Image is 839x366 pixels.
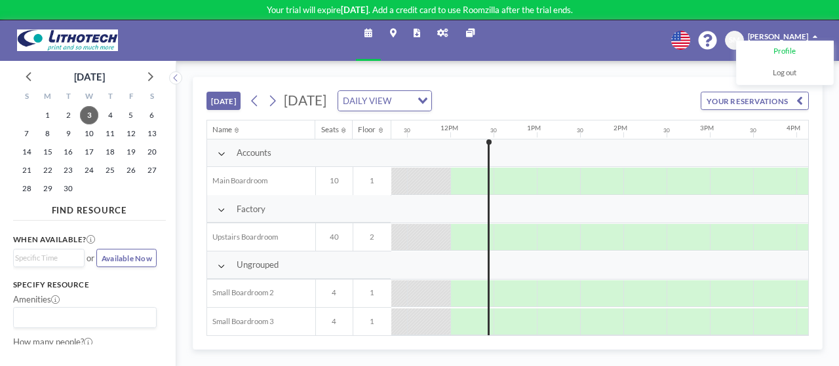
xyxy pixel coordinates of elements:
h3: Specify resource [13,280,157,289]
span: Small Boardroom 2 [207,288,274,297]
div: S [142,89,163,106]
label: Amenities [13,294,60,305]
div: T [100,89,121,106]
span: Thursday, September 11, 2025 [101,124,119,143]
input: Search for option [15,252,77,264]
span: Tuesday, September 9, 2025 [59,124,77,143]
input: Search for option [395,94,410,108]
h4: FIND RESOURCE [13,201,166,216]
label: How many people? [13,337,92,348]
span: Thursday, September 25, 2025 [101,161,119,179]
span: Friday, September 12, 2025 [122,124,140,143]
span: Log out [773,68,796,79]
div: 30 [577,127,583,134]
span: [DATE] [284,92,326,108]
div: 30 [404,127,410,134]
span: Small Boardroom 3 [207,317,274,326]
span: Monday, September 29, 2025 [39,179,57,198]
div: 30 [663,127,670,134]
div: 3PM [700,124,714,132]
div: Name [212,125,232,134]
span: Monday, September 8, 2025 [39,124,57,143]
span: Wednesday, September 3, 2025 [80,106,98,124]
span: or [87,253,94,264]
span: Tuesday, September 23, 2025 [59,161,77,179]
div: 30 [750,127,756,134]
span: 4 [316,317,353,326]
span: Available Now [102,254,152,263]
span: Saturday, September 20, 2025 [143,143,161,161]
div: W [79,89,100,106]
span: Wednesday, September 10, 2025 [80,124,98,143]
div: [DATE] [74,67,105,86]
div: Seats [321,125,339,134]
div: M [37,89,58,106]
span: Main Boardroom [207,176,267,185]
b: [DATE] [341,5,368,15]
span: Factory [237,204,265,215]
a: Log out [737,63,833,84]
span: Friday, September 5, 2025 [122,106,140,124]
span: Tuesday, September 16, 2025 [59,143,77,161]
span: Friday, September 19, 2025 [122,143,140,161]
div: 4PM [787,124,800,132]
div: 1PM [527,124,541,132]
div: 12PM [440,124,458,132]
div: S [16,89,37,106]
span: 1 [353,317,391,326]
span: SM [729,35,740,45]
span: Wednesday, September 17, 2025 [80,143,98,161]
span: Monday, September 1, 2025 [39,106,57,124]
span: 10 [316,176,353,185]
a: Profile [737,41,833,63]
div: Search for option [14,308,157,327]
span: Thursday, September 18, 2025 [101,143,119,161]
div: Floor [358,125,376,134]
span: Accounts [237,147,271,158]
span: Monday, September 22, 2025 [39,161,57,179]
div: F [121,89,142,106]
span: Profile [773,46,796,58]
span: Sunday, September 28, 2025 [18,179,36,198]
span: Monday, September 15, 2025 [39,143,57,161]
div: 30 [490,127,497,134]
span: 2 [353,232,391,242]
span: Sunday, September 21, 2025 [18,161,36,179]
button: [DATE] [206,92,241,110]
span: Sunday, September 7, 2025 [18,124,36,143]
span: Sunday, September 14, 2025 [18,143,36,161]
img: organization-logo [17,29,117,51]
span: Friday, September 26, 2025 [122,161,140,179]
span: 1 [353,176,391,185]
span: Upstairs Boardroom [207,232,278,242]
span: Wednesday, September 24, 2025 [80,161,98,179]
span: Ungrouped [237,259,279,270]
div: 2PM [614,124,627,132]
div: T [58,89,79,106]
span: Saturday, September 6, 2025 [143,106,161,124]
span: [PERSON_NAME] [748,32,808,41]
span: Saturday, September 13, 2025 [143,124,161,143]
span: Saturday, September 27, 2025 [143,161,161,179]
input: Search for option [15,310,149,325]
span: Tuesday, September 2, 2025 [59,106,77,124]
button: Available Now [96,249,157,267]
span: 4 [316,288,353,297]
div: Search for option [14,249,84,266]
span: DAILY VIEW [341,94,394,108]
span: 40 [316,232,353,242]
div: Search for option [338,91,432,111]
span: Thursday, September 4, 2025 [101,106,119,124]
span: Tuesday, September 30, 2025 [59,179,77,198]
button: YOUR RESERVATIONS [701,92,809,110]
span: 1 [353,288,391,297]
